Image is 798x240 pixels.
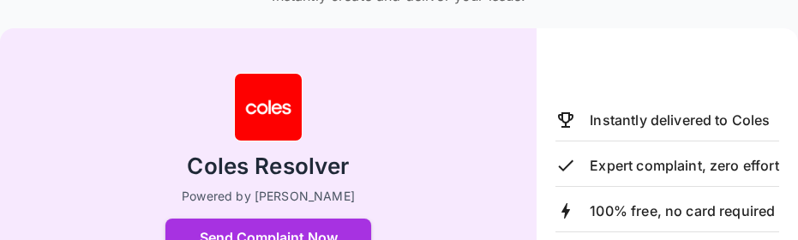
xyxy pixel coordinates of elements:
p: Expert complaint, zero effort [590,155,778,176]
p: Powered by [PERSON_NAME] [182,188,355,205]
h2: Coles Resolver [187,152,349,182]
p: Instantly delivered to Coles [590,110,770,130]
img: Coles [234,73,303,141]
p: 100% free, no card required [590,201,775,221]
